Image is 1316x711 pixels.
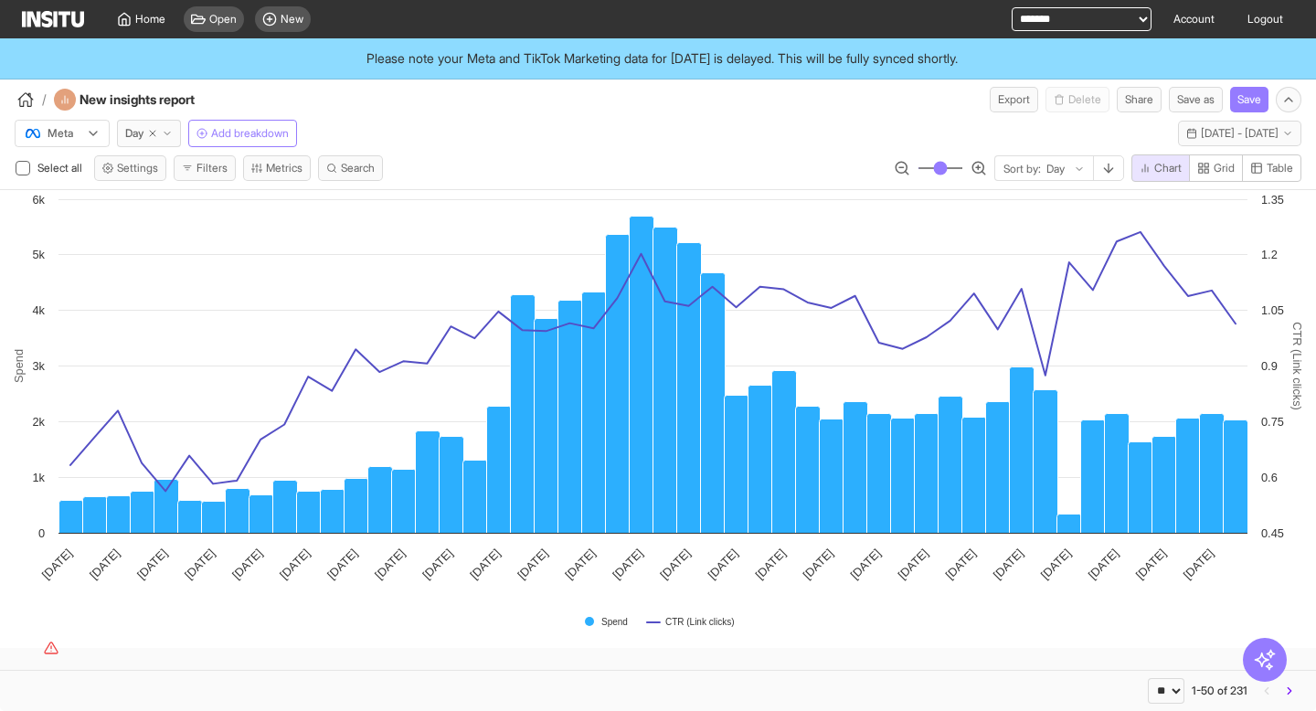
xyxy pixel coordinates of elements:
[562,547,598,582] tspan: [DATE]
[32,248,45,261] text: 5k
[324,547,360,582] tspan: [DATE]
[1201,126,1279,141] span: [DATE] - [DATE]
[277,547,313,582] tspan: [DATE]
[1261,359,1278,373] text: 0.9
[281,12,303,27] span: New
[12,349,26,383] text: Spend
[515,547,550,582] tspan: [DATE]
[1117,87,1162,112] button: Share
[1045,87,1109,112] button: Delete
[318,155,383,181] button: Search
[87,547,122,582] tspan: [DATE]
[1230,87,1268,112] button: Save
[341,161,375,175] span: Search
[366,49,958,68] span: Please note your Meta and TikTok Marketing data for [DATE] is delayed. This will be fully synced ...
[80,90,244,109] h4: New insights report
[188,120,297,147] button: Add breakdown
[1131,154,1190,182] button: Chart
[32,471,45,484] text: 1k
[37,161,86,175] span: Select all
[1267,161,1293,175] span: Table
[1189,154,1243,182] button: Grid
[117,161,158,175] span: Settings
[1181,547,1216,582] tspan: [DATE]
[134,547,170,582] tspan: [DATE]
[848,547,884,582] tspan: [DATE]
[1242,154,1301,182] button: Table
[39,547,75,582] tspan: [DATE]
[800,547,835,582] tspan: [DATE]
[610,547,645,582] tspan: [DATE]
[42,90,47,109] span: /
[125,126,143,141] span: Day
[135,12,165,27] span: Home
[117,120,181,147] button: Day
[211,126,289,141] span: Add breakdown
[1261,193,1284,207] text: 1.35
[943,547,979,582] tspan: [DATE]
[1038,547,1074,582] tspan: [DATE]
[15,89,47,111] button: /
[1261,248,1278,261] text: 1.2
[94,155,166,181] button: Settings
[1178,121,1301,146] button: [DATE] - [DATE]
[1003,162,1041,176] span: Sort by:
[991,547,1026,582] tspan: [DATE]
[601,617,628,627] text: Spend
[657,547,693,582] tspan: [DATE]
[54,89,244,111] div: New insights report
[209,12,237,27] span: Open
[1169,87,1223,112] button: Save as
[372,547,408,582] tspan: [DATE]
[1154,161,1182,175] span: Chart
[1261,471,1278,484] text: 0.6
[32,303,45,317] text: 4k
[243,155,311,181] button: Metrics
[38,526,45,540] text: 0
[1261,526,1284,540] text: 0.45
[1261,303,1284,317] text: 1.05
[1133,547,1169,582] tspan: [DATE]
[1045,87,1109,112] span: You cannot delete a preset report.
[44,641,58,655] div: Only showing 50 of 231 items
[752,547,788,582] tspan: [DATE]
[32,415,45,429] text: 2k
[665,617,735,627] text: CTR (Link clicks)
[705,547,740,582] tspan: [DATE]
[990,87,1038,112] button: Export
[1192,684,1247,698] div: 1-50 of 231
[174,155,236,181] button: Filters
[419,547,455,582] tspan: [DATE]
[1086,547,1121,582] tspan: [DATE]
[467,547,503,582] tspan: [DATE]
[22,11,84,27] img: Logo
[896,547,931,582] tspan: [DATE]
[229,547,265,582] tspan: [DATE]
[1214,161,1235,175] span: Grid
[32,193,45,207] text: 6k
[1290,322,1304,410] text: CTR (Link clicks)
[32,359,45,373] text: 3k
[182,547,218,582] tspan: [DATE]
[1261,415,1284,429] text: 0.75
